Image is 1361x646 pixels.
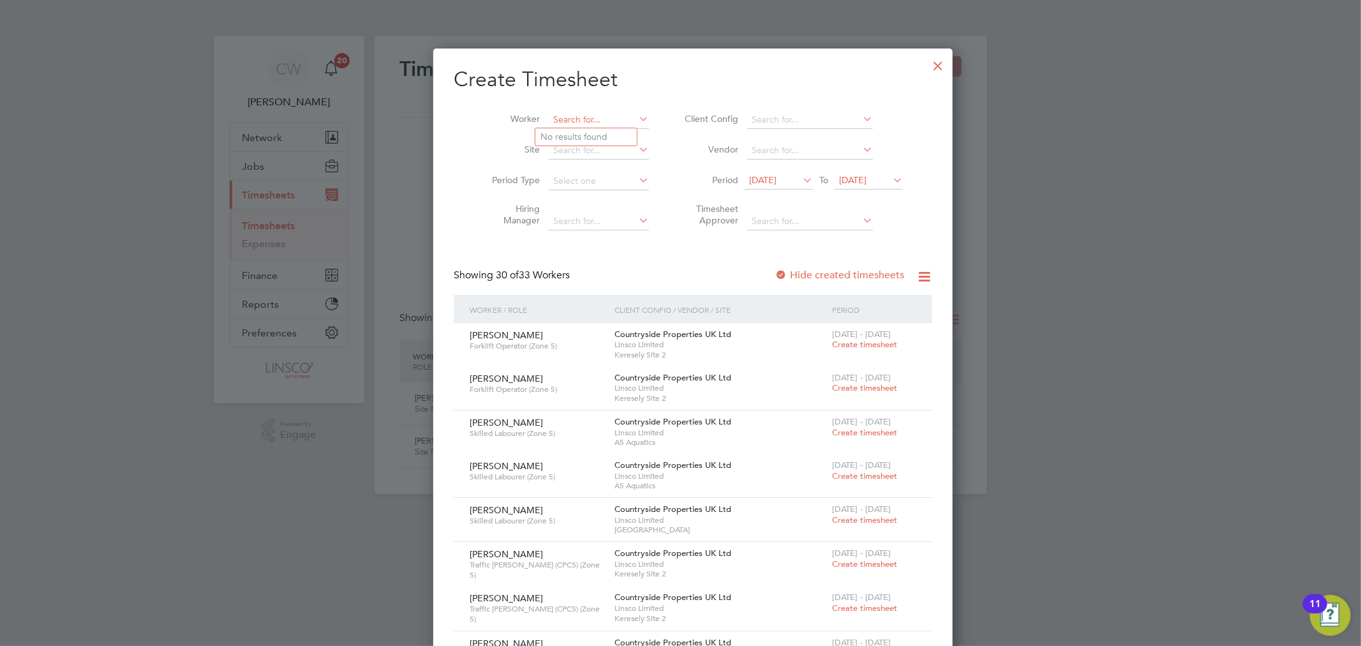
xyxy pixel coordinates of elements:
span: Linsco Limited [614,559,826,569]
span: Forklift Operator (Zone 5) [470,384,605,394]
input: Search for... [747,111,873,129]
span: Create timesheet [832,603,897,613]
input: Search for... [549,111,649,129]
span: Skilled Labourer (Zone 5) [470,428,605,439]
span: Linsco Limited [614,428,826,438]
input: Select one [549,172,649,190]
div: Worker / Role [466,295,611,324]
label: Vendor [681,144,738,155]
span: [DATE] - [DATE] [832,372,891,383]
span: Skilled Labourer (Zone 5) [470,516,605,526]
label: Worker [482,113,540,124]
span: Skilled Labourer (Zone 5) [470,472,605,482]
span: Keresely Site 2 [614,613,826,624]
span: Countryside Properties UK Ltd [614,460,731,470]
span: Countryside Properties UK Ltd [614,592,731,603]
span: [DATE] - [DATE] [832,329,891,340]
span: [DATE] - [DATE] [832,504,891,515]
input: Search for... [549,142,649,160]
input: Search for... [747,142,873,160]
div: Showing [454,269,572,282]
span: Create timesheet [832,427,897,438]
span: Create timesheet [832,382,897,393]
span: Linsco Limited [614,383,826,393]
span: [PERSON_NAME] [470,548,543,560]
li: No results found [535,128,637,145]
button: Open Resource Center, 11 new notifications [1310,595,1351,636]
span: [DATE] [839,174,866,186]
span: Create timesheet [832,470,897,481]
label: Period [681,174,738,186]
label: Hiring Manager [482,203,540,226]
span: Countryside Properties UK Ltd [614,416,731,427]
span: [PERSON_NAME] [470,460,543,472]
span: A5 Aquatics [614,437,826,447]
span: Create timesheet [832,559,897,569]
span: [DATE] [749,174,777,186]
span: [DATE] - [DATE] [832,548,891,559]
span: 30 of [496,269,519,282]
div: 11 [1309,604,1321,620]
span: [PERSON_NAME] [470,417,543,428]
span: Traffic [PERSON_NAME] (CPCS) (Zone 5) [470,604,605,624]
h2: Create Timesheet [454,66,932,93]
span: Keresely Site 2 [614,350,826,360]
div: Client Config / Vendor / Site [611,295,829,324]
div: Period [829,295,919,324]
span: [PERSON_NAME] [470,504,543,516]
span: Keresely Site 2 [614,393,826,403]
span: [GEOGRAPHIC_DATA] [614,525,826,535]
span: Countryside Properties UK Ltd [614,504,731,515]
span: Create timesheet [832,515,897,525]
span: Linsco Limited [614,471,826,481]
span: Traffic [PERSON_NAME] (CPCS) (Zone 5) [470,560,605,580]
span: A5 Aquatics [614,481,826,491]
label: Timesheet Approver [681,203,738,226]
span: [PERSON_NAME] [470,373,543,384]
span: Linsco Limited [614,340,826,350]
span: [PERSON_NAME] [470,592,543,604]
input: Search for... [747,213,873,230]
span: Countryside Properties UK Ltd [614,548,731,559]
label: Site [482,144,540,155]
label: Hide created timesheets [775,269,904,282]
span: [DATE] - [DATE] [832,592,891,603]
span: Linsco Limited [614,515,826,525]
span: Countryside Properties UK Ltd [614,329,731,340]
span: Keresely Site 2 [614,569,826,579]
span: [DATE] - [DATE] [832,416,891,427]
span: To [815,172,832,188]
span: Create timesheet [832,339,897,350]
label: Period Type [482,174,540,186]
span: 33 Workers [496,269,570,282]
input: Search for... [549,213,649,230]
label: Client Config [681,113,738,124]
span: Forklift Operator (Zone 5) [470,341,605,351]
span: [DATE] - [DATE] [832,460,891,470]
span: Linsco Limited [614,603,826,613]
span: Countryside Properties UK Ltd [614,372,731,383]
span: [PERSON_NAME] [470,329,543,341]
